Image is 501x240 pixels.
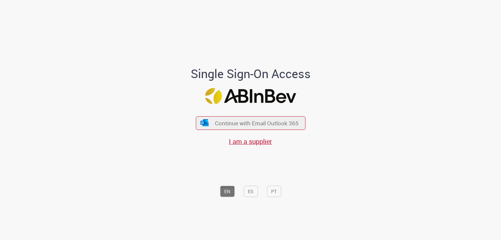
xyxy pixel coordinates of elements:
h1: Single Sign-On Access [158,67,343,80]
button: ícone Azure/Microsoft 360 Continue with Email Outlook 365 [196,116,305,130]
button: ES [244,186,258,197]
button: PT [267,186,281,197]
img: Logo ABInBev [205,88,296,104]
span: Continue with Email Outlook 365 [215,119,299,127]
button: EN [220,186,235,197]
a: I am a supplier [229,137,272,146]
img: ícone Azure/Microsoft 360 [200,119,209,126]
